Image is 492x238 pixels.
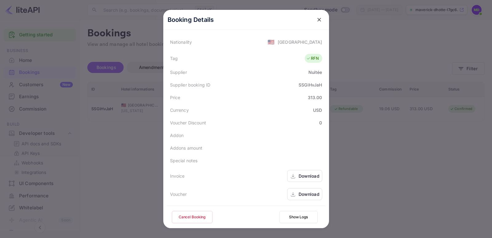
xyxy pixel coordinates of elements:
div: Price [170,94,181,101]
div: Supplier booking ID [170,82,211,88]
div: Currency [170,107,189,113]
div: 0 [319,119,322,126]
div: 313.00 [308,94,322,101]
div: RFN [306,55,319,62]
button: Show Logs [280,211,318,223]
div: Voucher Discount [170,119,206,126]
div: [GEOGRAPHIC_DATA] [278,39,322,45]
div: Nationality [170,39,192,45]
button: Cancel Booking [172,211,212,223]
p: Booking Details [168,15,214,24]
div: Download [299,173,319,179]
div: Voucher [170,191,187,197]
button: close [314,14,325,25]
div: SSGiHvJaH [299,82,322,88]
div: USD [313,107,322,113]
div: Addon [170,132,184,139]
div: Supplier [170,69,187,75]
div: Download [299,191,319,197]
div: Tag [170,55,178,62]
div: Nuitée [308,69,322,75]
div: Addons amount [170,145,203,151]
div: Special notes [170,157,198,164]
div: Invoice [170,173,185,179]
span: United States [268,36,275,47]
